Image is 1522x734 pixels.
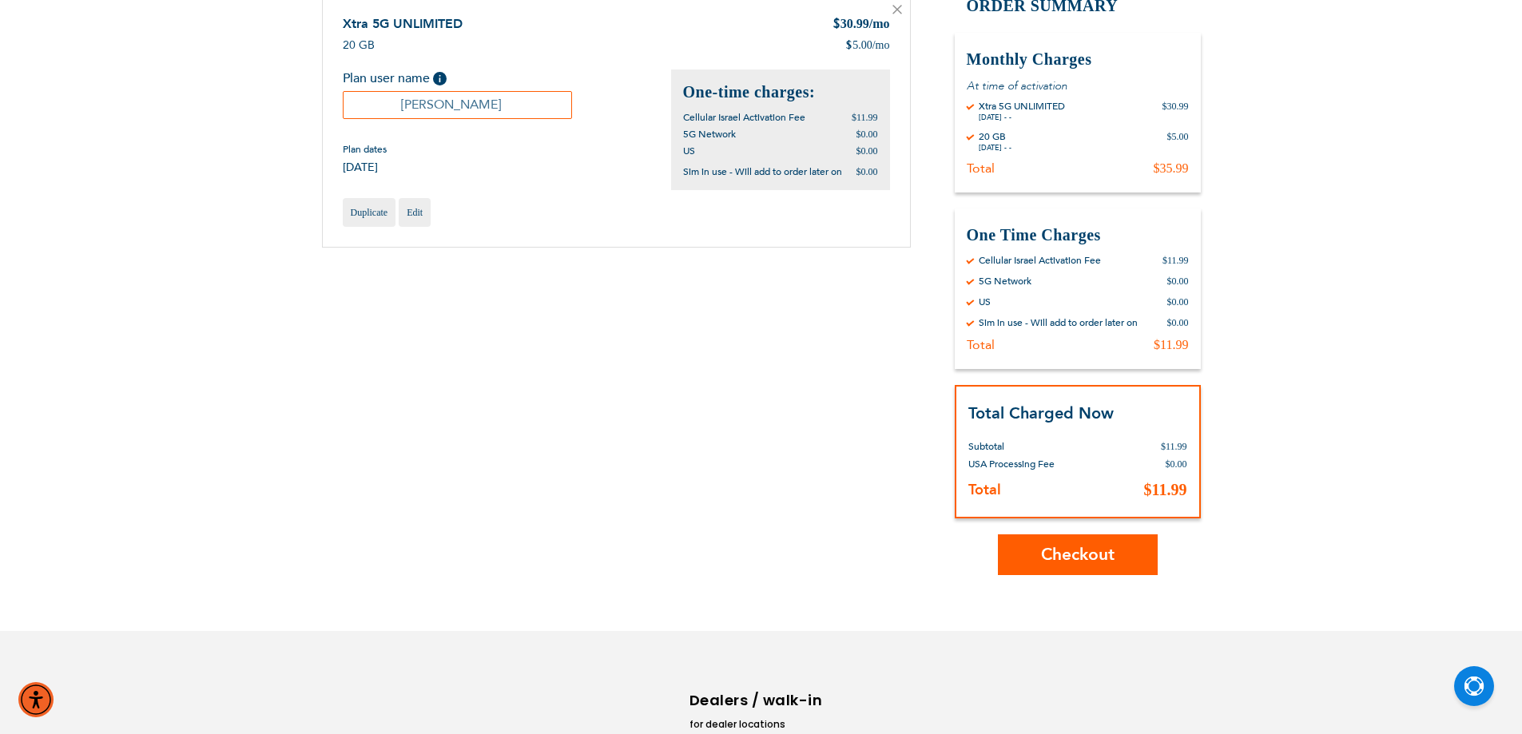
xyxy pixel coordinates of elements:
div: $35.99 [1154,161,1189,177]
th: Subtotal [968,426,1115,455]
div: US [979,296,991,308]
span: Edit [407,207,423,218]
div: $11.99 [1162,254,1189,267]
div: Total [967,161,995,177]
button: Checkout [998,534,1158,575]
span: Duplicate [351,207,388,218]
span: /mo [869,17,890,30]
span: $0.00 [856,166,878,177]
div: 20 GB [979,130,1011,143]
span: $11.99 [1144,481,1187,498]
div: [DATE] - - [979,143,1011,153]
strong: Total Charged Now [968,403,1114,424]
span: /mo [872,38,890,54]
span: $ [845,38,852,54]
li: for dealer locations [689,716,825,732]
div: Xtra 5G UNLIMITED [979,100,1065,113]
span: $11.99 [1161,441,1187,452]
div: $0.00 [1167,296,1189,308]
div: $11.99 [1154,337,1188,353]
div: $0.00 [1167,316,1189,329]
span: $11.99 [852,112,878,123]
strong: Total [968,480,1001,500]
div: 5G Network [979,275,1031,288]
div: 5.00 [845,38,889,54]
h3: Monthly Charges [967,49,1189,70]
span: Cellular Israel Activation Fee [683,111,805,124]
h6: Dealers / walk-in [689,688,825,712]
h2: One-time charges: [683,81,878,103]
span: $0.00 [856,145,878,157]
span: Help [433,72,447,85]
span: US [683,145,695,157]
span: [DATE] [343,160,387,175]
a: Duplicate [343,198,396,227]
div: Total [967,337,995,353]
span: USA Processing Fee [968,458,1055,470]
div: Cellular Israel Activation Fee [979,254,1101,267]
div: [DATE] - - [979,113,1065,122]
p: At time of activation [967,78,1189,93]
div: $30.99 [1162,100,1189,122]
span: Checkout [1041,543,1115,566]
span: $ [833,16,840,34]
span: 20 GB [343,38,375,53]
div: $0.00 [1167,275,1189,288]
span: Sim in use - Will add to order later on [683,165,842,178]
div: $5.00 [1167,130,1189,153]
a: Edit [399,198,431,227]
div: 30.99 [833,15,890,34]
div: Sim in use - Will add to order later on [979,316,1138,329]
a: Xtra 5G UNLIMITED [343,15,463,33]
span: 5G Network [683,128,736,141]
span: $0.00 [856,129,878,140]
span: Plan dates [343,143,387,156]
span: $0.00 [1166,458,1187,470]
div: Accessibility Menu [18,682,54,717]
span: Plan user name [343,69,430,87]
h3: One Time Charges [967,224,1189,246]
